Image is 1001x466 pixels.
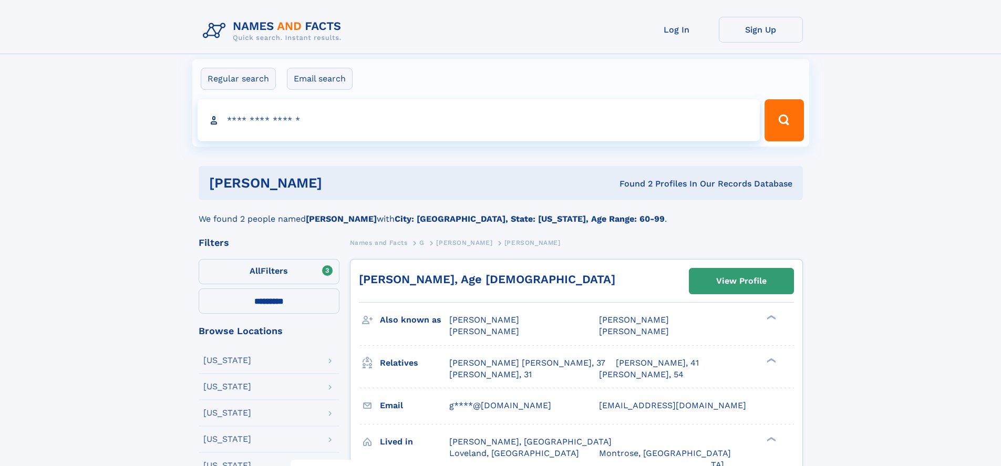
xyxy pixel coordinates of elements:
[209,177,471,190] h1: [PERSON_NAME]
[359,273,615,286] a: [PERSON_NAME], Age [DEMOGRAPHIC_DATA]
[395,214,665,224] b: City: [GEOGRAPHIC_DATA], State: [US_STATE], Age Range: 60-99
[436,239,492,246] span: [PERSON_NAME]
[380,354,449,372] h3: Relatives
[419,239,425,246] span: G
[199,17,350,45] img: Logo Names and Facts
[599,400,746,410] span: [EMAIL_ADDRESS][DOMAIN_NAME]
[449,369,532,380] a: [PERSON_NAME], 31
[764,314,777,321] div: ❯
[380,397,449,415] h3: Email
[350,236,408,249] a: Names and Facts
[599,326,669,336] span: [PERSON_NAME]
[199,259,339,284] label: Filters
[380,433,449,451] h3: Lived in
[449,437,612,447] span: [PERSON_NAME], [GEOGRAPHIC_DATA]
[449,326,519,336] span: [PERSON_NAME]
[201,68,276,90] label: Regular search
[719,17,803,43] a: Sign Up
[599,369,684,380] a: [PERSON_NAME], 54
[764,436,777,442] div: ❯
[599,315,669,325] span: [PERSON_NAME]
[198,99,760,141] input: search input
[199,238,339,247] div: Filters
[449,315,519,325] span: [PERSON_NAME]
[449,357,605,369] a: [PERSON_NAME] [PERSON_NAME], 37
[765,99,803,141] button: Search Button
[436,236,492,249] a: [PERSON_NAME]
[203,435,251,443] div: [US_STATE]
[203,356,251,365] div: [US_STATE]
[250,266,261,276] span: All
[419,236,425,249] a: G
[306,214,377,224] b: [PERSON_NAME]
[380,311,449,329] h3: Also known as
[449,448,579,458] span: Loveland, [GEOGRAPHIC_DATA]
[635,17,719,43] a: Log In
[599,448,731,458] span: Montrose, [GEOGRAPHIC_DATA]
[199,200,803,225] div: We found 2 people named with .
[764,357,777,364] div: ❯
[203,409,251,417] div: [US_STATE]
[471,178,792,190] div: Found 2 Profiles In Our Records Database
[287,68,353,90] label: Email search
[689,268,793,294] a: View Profile
[504,239,561,246] span: [PERSON_NAME]
[616,357,699,369] a: [PERSON_NAME], 41
[716,269,767,293] div: View Profile
[203,382,251,391] div: [US_STATE]
[199,326,339,336] div: Browse Locations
